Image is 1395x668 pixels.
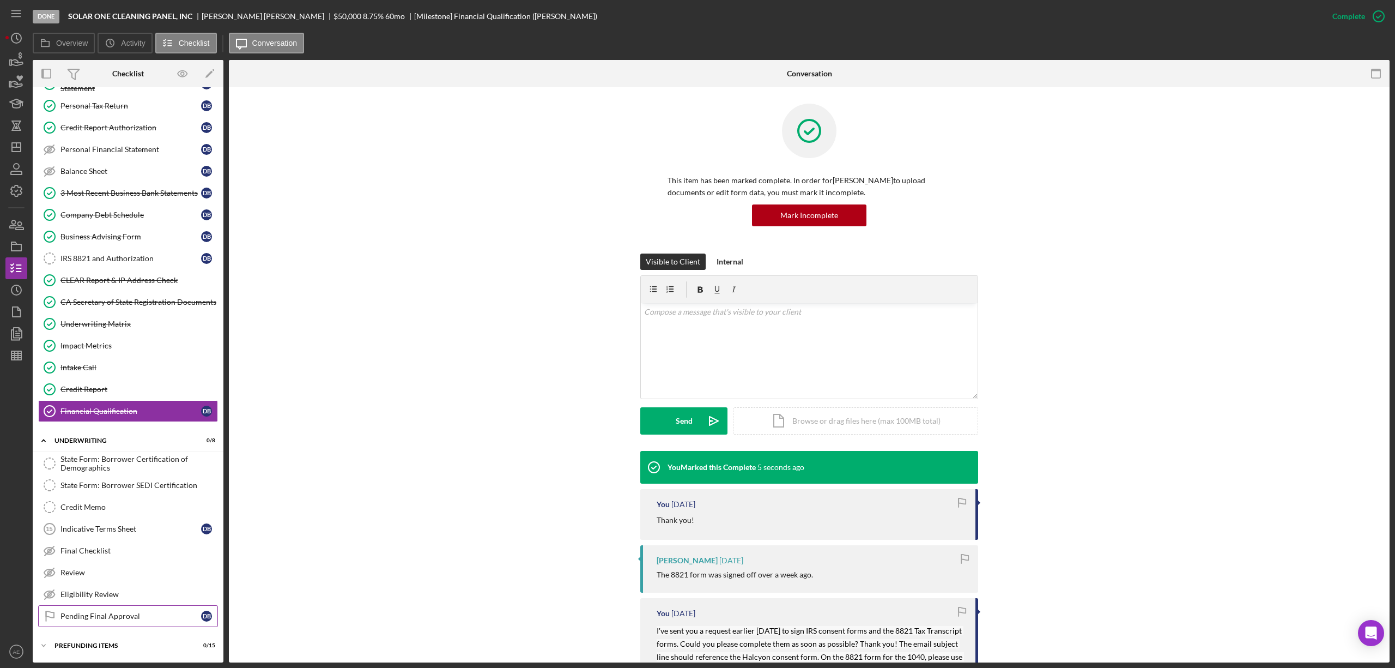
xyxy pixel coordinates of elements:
[38,117,218,139] a: Credit Report AuthorizationDB
[60,525,201,533] div: Indicative Terms Sheet
[1321,5,1390,27] button: Complete
[646,254,700,270] div: Visible to Client
[780,204,838,226] div: Mark Incomplete
[121,39,145,47] label: Activity
[38,95,218,117] a: Personal Tax ReturnDB
[414,12,597,21] div: [Milestone] Financial Qualification ([PERSON_NAME])
[668,174,951,199] p: This item has been marked complete. In order for [PERSON_NAME] to upload documents or edit form d...
[60,385,217,394] div: Credit Report
[38,378,218,400] a: Credit Report
[60,210,201,219] div: Company Debt Schedule
[60,254,201,263] div: IRS 8821 and Authorization
[60,167,201,176] div: Balance Sheet
[60,145,201,154] div: Personal Financial Statement
[201,253,212,264] div: D B
[38,400,218,422] a: Financial QualificationDB
[719,556,743,565] time: 2025-09-23 18:14
[60,320,217,328] div: Underwriting Matrix
[657,500,670,509] div: You
[60,363,217,372] div: Intake Call
[60,612,201,621] div: Pending Final Approval
[657,570,813,579] div: The 8821 form was signed off over a week ago.
[752,204,866,226] button: Mark Incomplete
[60,407,201,416] div: Financial Qualification
[33,10,59,23] div: Done
[38,540,218,562] a: Final Checklist
[201,406,212,417] div: D B
[363,12,384,21] div: 8.75 %
[1358,620,1384,646] div: Open Intercom Messenger
[13,649,20,655] text: AE
[38,605,218,627] a: Pending Final ApprovalDB
[201,209,212,220] div: D B
[38,518,218,540] a: 15Indicative Terms SheetDB
[717,254,743,270] div: Internal
[385,12,405,21] div: 60 mo
[33,33,95,53] button: Overview
[38,182,218,204] a: 3 Most Recent Business Bank StatementsDB
[1332,5,1365,27] div: Complete
[38,496,218,518] a: Credit Memo
[60,232,201,241] div: Business Advising Form
[38,562,218,583] a: Review
[179,39,210,47] label: Checklist
[676,407,693,435] div: Send
[60,276,217,285] div: CLEAR Report & IP Address Check
[201,523,212,534] div: D B
[201,188,212,198] div: D B
[46,526,52,532] tspan: 15
[201,231,212,242] div: D B
[202,12,333,21] div: [PERSON_NAME] [PERSON_NAME]
[711,254,749,270] button: Internal
[56,39,88,47] label: Overview
[38,291,218,313] a: CA Secretary of State Registration Documents
[155,33,217,53] button: Checklist
[196,437,215,444] div: 0 / 8
[112,69,144,78] div: Checklist
[38,357,218,378] a: Intake Call
[38,335,218,357] a: Impact Metrics
[201,122,212,133] div: D B
[54,437,188,444] div: Underwriting
[60,341,217,350] div: Impact Metrics
[60,503,217,511] div: Credit Memo
[60,455,217,472] div: State Form: Borrower Certification of Demographics
[657,556,718,565] div: [PERSON_NAME]
[196,642,215,649] div: 0 / 15
[201,611,212,622] div: D B
[640,254,706,270] button: Visible to Client
[38,313,218,335] a: Underwriting Matrix
[98,33,152,53] button: Activity
[671,500,695,509] time: 2025-09-23 20:26
[38,269,218,291] a: CLEAR Report & IP Address Check
[201,166,212,177] div: D B
[38,248,218,269] a: IRS 8821 and AuthorizationDB
[201,100,212,111] div: D B
[68,12,192,21] b: SOLAR ONE CLEANING PANEL, INC
[38,453,218,474] a: State Form: Borrower Certification of Demographics
[671,609,695,618] time: 2025-08-06 18:00
[5,641,27,663] button: AE
[38,204,218,226] a: Company Debt ScheduleDB
[60,298,217,306] div: CA Secretary of State Registration Documents
[657,609,670,618] div: You
[38,139,218,160] a: Personal Financial StatementDB
[657,514,694,526] p: Thank you!
[38,474,218,496] a: State Form: Borrower SEDI Certification
[787,69,832,78] div: Conversation
[60,101,201,110] div: Personal Tax Return
[60,590,217,599] div: Eligibility Review
[38,160,218,182] a: Balance SheetDB
[60,189,201,197] div: 3 Most Recent Business Bank Statements
[54,642,188,649] div: Prefunding Items
[229,33,305,53] button: Conversation
[60,123,201,132] div: Credit Report Authorization
[38,226,218,248] a: Business Advising FormDB
[60,481,217,490] div: State Form: Borrower SEDI Certification
[757,463,804,472] time: 2025-10-15 23:58
[640,407,727,435] button: Send
[60,546,217,555] div: Final Checklist
[668,463,756,472] div: You Marked this Complete
[252,39,298,47] label: Conversation
[60,568,217,577] div: Review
